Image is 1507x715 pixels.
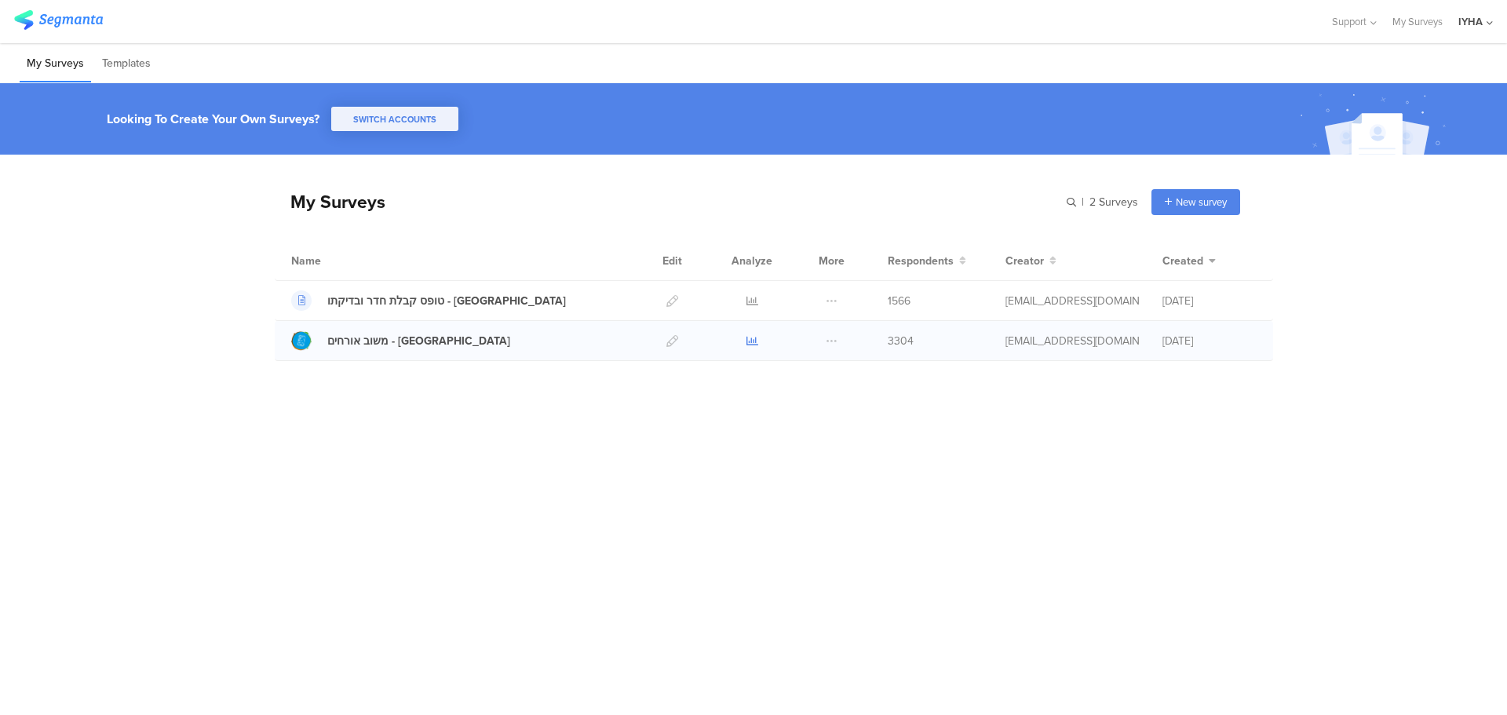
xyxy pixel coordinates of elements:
[1005,253,1044,269] span: Creator
[1005,333,1139,349] div: ofir@iyha.org.il
[1162,253,1216,269] button: Created
[20,46,91,82] li: My Surveys
[14,10,103,30] img: segmanta logo
[327,333,510,349] div: משוב אורחים - חיפה
[1176,195,1227,210] span: New survey
[95,46,158,82] li: Templates
[291,290,566,311] a: טופס קבלת חדר ובדיקתו - [GEOGRAPHIC_DATA]
[327,293,566,309] div: טופס קבלת חדר ובדיקתו - חיפה
[1089,194,1138,210] span: 2 Surveys
[1005,293,1139,309] div: ofir@iyha.org.il
[888,293,910,309] span: 1566
[1005,253,1056,269] button: Creator
[728,241,775,280] div: Analyze
[888,253,954,269] span: Respondents
[1332,14,1367,29] span: Support
[1162,333,1257,349] div: [DATE]
[815,241,848,280] div: More
[1079,194,1086,210] span: |
[107,110,319,128] div: Looking To Create Your Own Surveys?
[331,107,458,131] button: SWITCH ACCOUNTS
[275,188,385,215] div: My Surveys
[1294,88,1456,159] img: create_account_image.svg
[291,330,510,351] a: משוב אורחים - [GEOGRAPHIC_DATA]
[655,241,689,280] div: Edit
[888,253,966,269] button: Respondents
[291,253,385,269] div: Name
[1162,253,1203,269] span: Created
[353,113,436,126] span: SWITCH ACCOUNTS
[1162,293,1257,309] div: [DATE]
[888,333,914,349] span: 3304
[1458,14,1483,29] div: IYHA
